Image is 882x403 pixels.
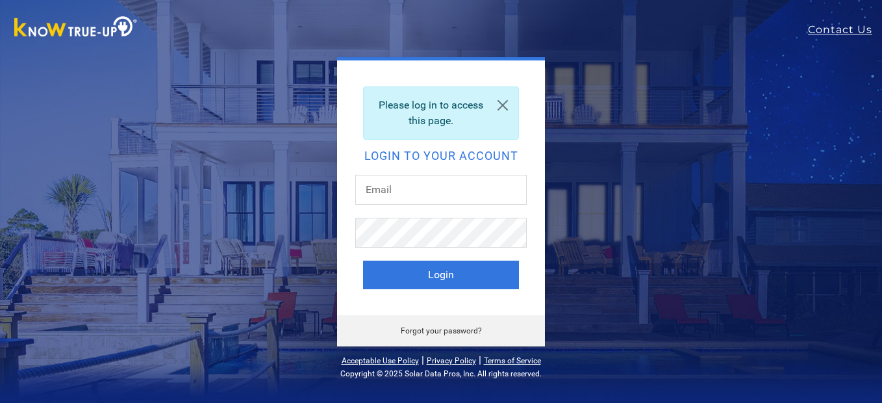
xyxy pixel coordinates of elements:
div: Please log in to access this page. [363,86,519,140]
button: Login [363,261,519,289]
input: Email [355,175,527,205]
a: Privacy Policy [427,356,476,365]
a: Contact Us [808,22,882,38]
a: Forgot your password? [401,326,482,335]
img: Know True-Up [8,14,144,43]
a: Close [487,87,518,123]
h2: Login to your account [363,150,519,162]
span: | [422,354,424,366]
a: Acceptable Use Policy [342,356,419,365]
a: Terms of Service [484,356,541,365]
span: | [479,354,481,366]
